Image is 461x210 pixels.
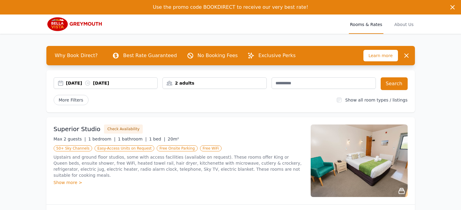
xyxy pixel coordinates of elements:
div: 2 adults [163,80,266,86]
span: 1 bathroom | [118,137,147,141]
span: Learn more [363,50,398,61]
button: Search [381,77,408,90]
p: No Booking Fees [198,52,238,59]
span: More Filters [54,95,89,105]
p: Exclusive Perks [258,52,296,59]
span: Easy-Access Units on Request [95,145,154,151]
label: Show all room types / listings [345,98,407,102]
span: Use the promo code BOOKDIRECT to receive our very best rate! [153,4,308,10]
a: About Us [393,15,415,34]
h3: Superior Studio [54,125,101,133]
span: Why Book Direct? [50,50,103,62]
span: 20m² [168,137,179,141]
div: [DATE] [DATE] [66,80,158,86]
p: Best Rate Guaranteed [123,52,177,59]
span: 1 bedroom | [88,137,115,141]
img: Bella Vista Greymouth [46,17,105,31]
div: Show more > [54,179,303,186]
span: 50+ Sky Channels [54,145,92,151]
span: Max 2 guests | [54,137,86,141]
button: Check Availability [104,124,143,134]
span: Free WiFi [200,145,222,151]
span: 1 bed | [149,137,165,141]
span: Free Onsite Parking [157,145,197,151]
p: Upstairs and ground floor studios, some with access facilities (available on request). These room... [54,154,303,178]
a: Rooms & Rates [349,15,383,34]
